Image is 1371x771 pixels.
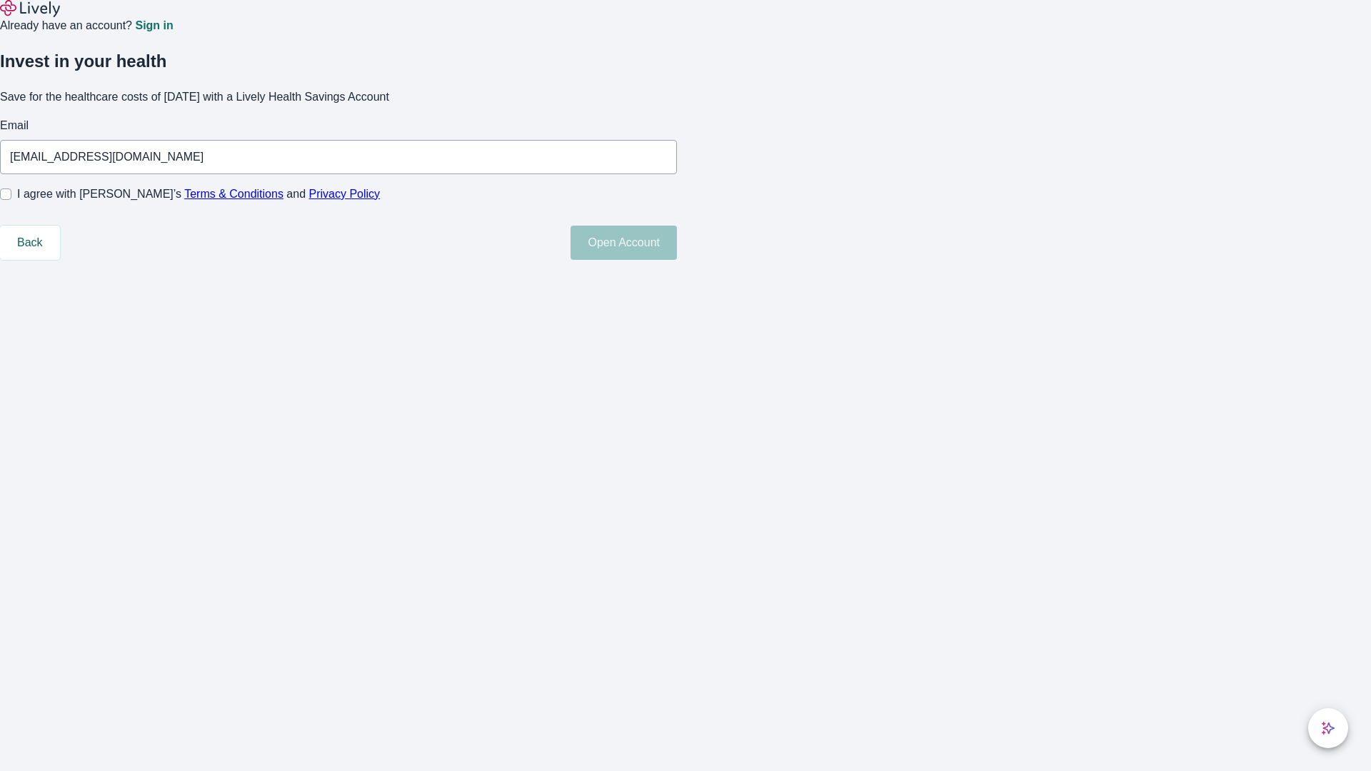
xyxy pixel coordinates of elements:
a: Privacy Policy [309,188,381,200]
a: Terms & Conditions [184,188,283,200]
span: I agree with [PERSON_NAME]’s and [17,186,380,203]
button: chat [1308,708,1348,748]
svg: Lively AI Assistant [1321,721,1335,735]
a: Sign in [135,20,173,31]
